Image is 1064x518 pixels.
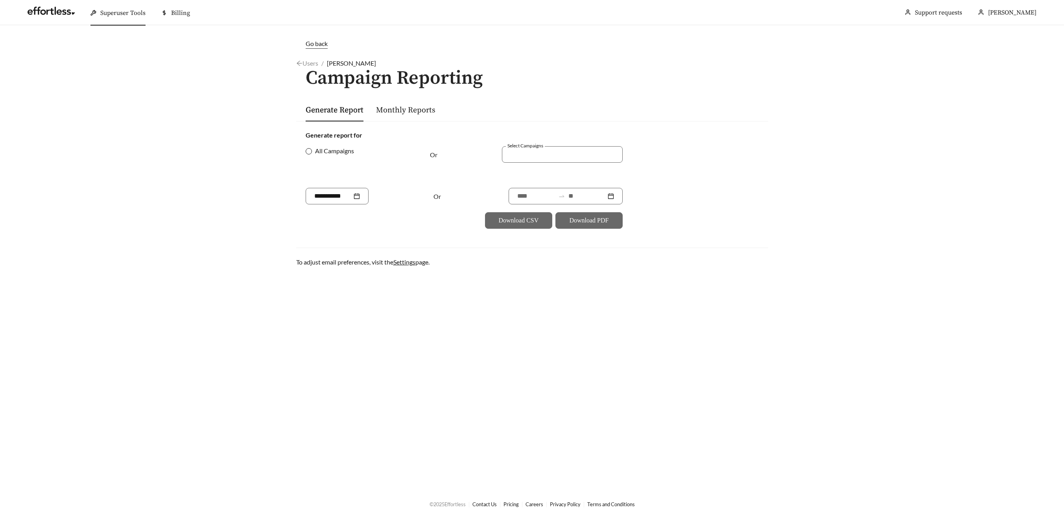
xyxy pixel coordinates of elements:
span: arrow-left [296,60,302,66]
span: All Campaigns [312,146,357,156]
span: Go back [306,40,328,47]
a: Support requests [915,9,962,17]
a: Contact Us [472,501,497,507]
h1: Campaign Reporting [296,68,768,89]
span: Or [433,193,441,200]
span: Billing [171,9,190,17]
button: Download CSV [485,212,552,229]
a: Terms and Conditions [587,501,635,507]
a: Privacy Policy [550,501,581,507]
span: [PERSON_NAME] [327,59,376,67]
a: Generate Report [306,105,363,115]
a: Pricing [503,501,519,507]
strong: Generate report for [306,131,362,139]
span: © 2025 Effortless [430,501,466,507]
a: Careers [526,501,543,507]
span: / [321,59,324,67]
span: to [558,193,565,200]
a: Settings [393,258,415,266]
a: Monthly Reports [376,105,435,115]
span: swap-right [558,193,565,200]
span: To adjust email preferences, visit the page. [296,258,430,266]
a: Go back [296,39,768,49]
a: arrow-leftUsers [296,59,318,67]
span: [PERSON_NAME] [988,9,1036,17]
button: Download PDF [555,212,623,229]
span: Or [430,151,437,158]
span: Superuser Tools [100,9,146,17]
